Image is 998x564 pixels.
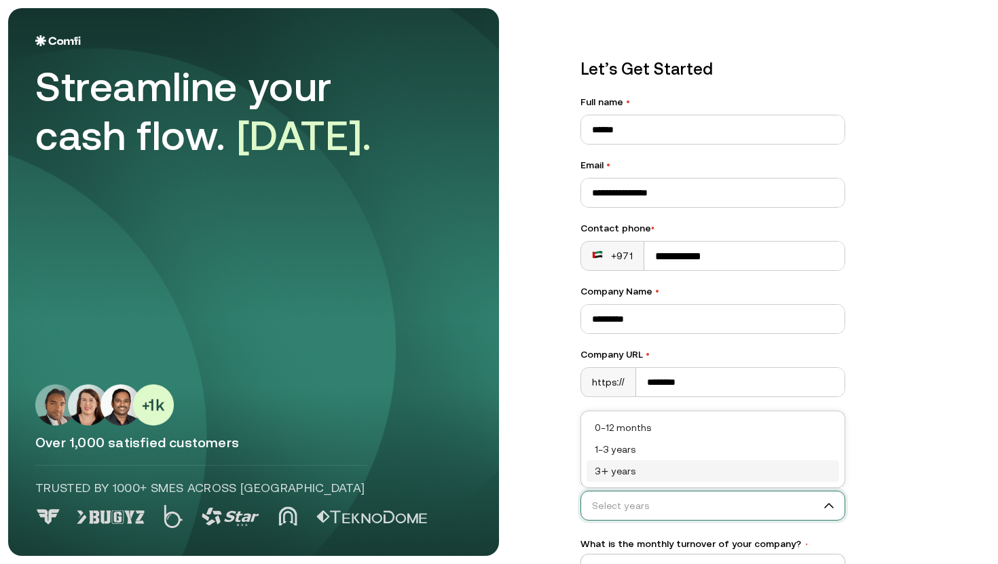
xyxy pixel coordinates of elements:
div: 3+ years [587,460,839,482]
p: Trusted by 1000+ SMEs across [GEOGRAPHIC_DATA] [35,479,367,497]
img: Logo 1 [77,510,145,524]
label: Job Role [580,411,845,425]
span: • [626,96,630,107]
label: Company Name [580,284,845,299]
div: Contact phone [580,221,845,236]
div: 1–3 years [595,442,831,457]
span: • [651,223,654,233]
p: Let’s Get Started [580,57,845,81]
div: https:// [581,368,636,396]
span: [DATE]. [237,112,372,159]
img: Logo 3 [202,508,259,526]
span: • [606,159,610,170]
img: Logo 0 [35,509,61,525]
img: Logo 5 [316,510,427,524]
div: 0–12 months [587,417,839,438]
div: Streamline your cash flow. [35,62,415,160]
img: Logo 2 [164,505,183,528]
p: Over 1,000 satisfied customers [35,434,472,451]
div: 0–12 months [595,420,831,435]
div: 1–3 years [587,438,839,460]
div: +971 [592,249,633,263]
span: • [804,540,809,549]
img: Logo 4 [278,506,297,526]
img: Logo [35,35,81,46]
span: • [646,349,650,360]
div: 3+ years [595,464,831,478]
span: • [655,286,659,297]
label: Company URL [580,347,845,362]
label: Email [580,158,845,172]
label: Full name [580,95,845,109]
label: What is the monthly turnover of your company? [580,537,845,551]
